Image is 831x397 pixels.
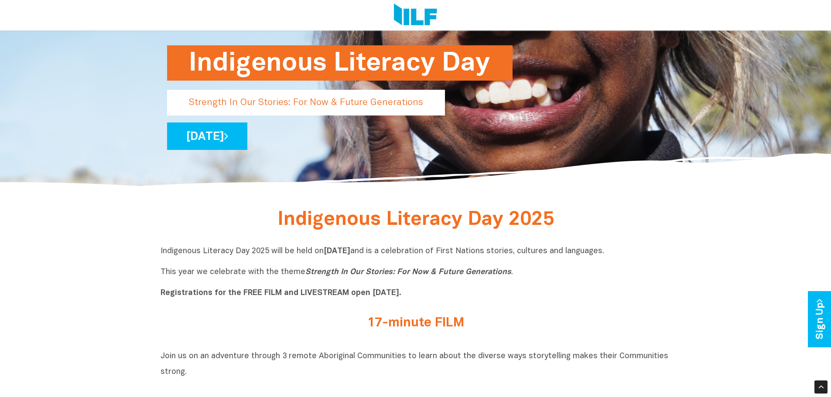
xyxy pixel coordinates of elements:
[189,45,491,81] h1: Indigenous Literacy Day
[252,316,579,330] h2: 17-minute FILM
[394,3,437,27] img: Logo
[167,90,445,115] p: Strength In Our Stories: For Now & Future Generations
[277,211,554,229] span: Indigenous Literacy Day 2025
[324,248,350,255] b: [DATE]
[305,268,511,276] i: Strength In Our Stories: For Now & Future Generations
[161,353,668,376] span: Join us on an adventure through 3 remote Aboriginal Communities to learn about the diverse ways s...
[167,122,247,150] a: [DATE]
[161,246,671,299] p: Indigenous Literacy Day 2025 will be held on and is a celebration of First Nations stories, cultu...
[161,289,401,297] b: Registrations for the FREE FILM and LIVESTREAM open [DATE].
[814,380,828,394] div: Scroll Back to Top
